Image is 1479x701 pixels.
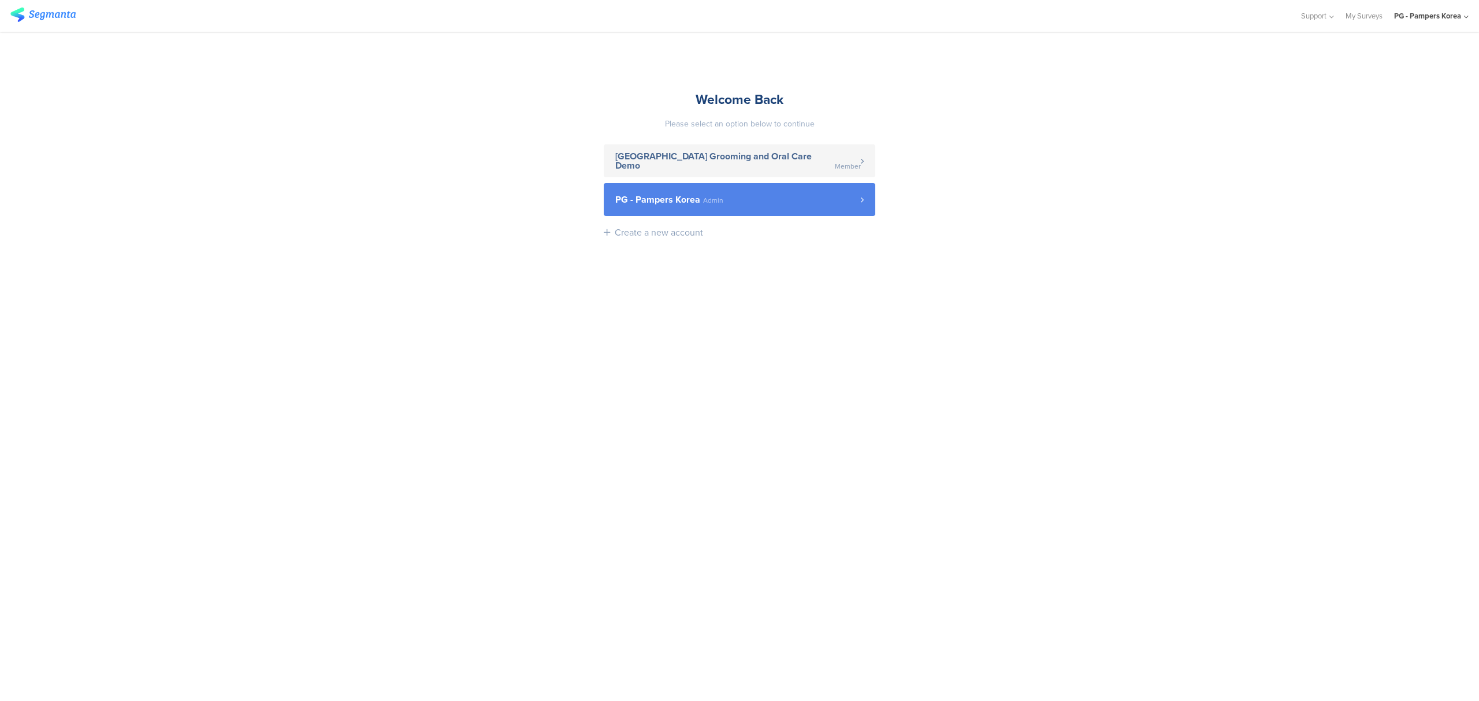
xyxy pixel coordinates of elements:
[604,118,875,130] div: Please select an option below to continue
[615,195,700,204] span: PG - Pampers Korea
[615,152,832,170] span: [GEOGRAPHIC_DATA] Grooming and Oral Care Demo
[835,163,861,170] span: Member
[703,197,723,204] span: Admin
[604,90,875,109] div: Welcome Back
[1394,10,1461,21] div: PG - Pampers Korea
[615,226,703,239] div: Create a new account
[604,183,875,216] a: PG - Pampers Korea Admin
[1301,10,1326,21] span: Support
[604,144,875,177] a: [GEOGRAPHIC_DATA] Grooming and Oral Care Demo Member
[10,8,76,22] img: segmanta logo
